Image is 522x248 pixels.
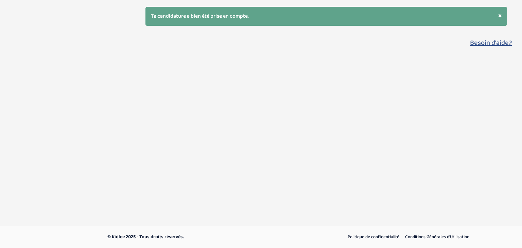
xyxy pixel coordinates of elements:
a: Politique de confidentialité [345,233,402,242]
p: © Kidlee 2025 - Tous droits réservés. [107,233,290,241]
div: Ta candidature a bien été prise en compte. [145,7,507,26]
button: Besoin d'aide? [470,38,512,48]
button: × [498,12,502,19]
a: Conditions Générales d’Utilisation [403,233,472,242]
